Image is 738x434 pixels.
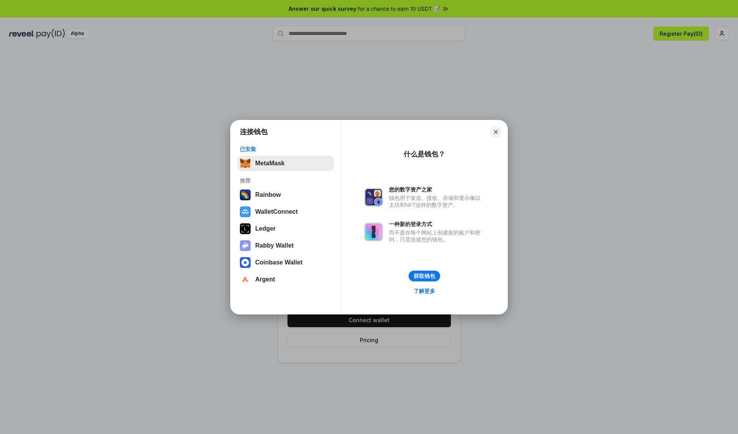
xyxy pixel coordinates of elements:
[255,259,303,266] div: Coinbase Wallet
[238,238,334,253] button: Rabby Wallet
[414,273,435,279] div: 获取钱包
[255,191,281,198] div: Rainbow
[389,195,484,208] div: 钱包用于发送、接收、存储和显示像以太坊和NFT这样的数字资产。
[238,204,334,219] button: WalletConnect
[240,223,251,234] img: svg+xml,%3Csvg%20xmlns%3D%22http%3A%2F%2Fwww.w3.org%2F2000%2Fsvg%22%20width%3D%2228%22%20height%3...
[238,272,334,287] button: Argent
[240,257,251,268] img: svg+xml,%3Csvg%20width%3D%2228%22%20height%3D%2228%22%20viewBox%3D%220%200%2028%2028%22%20fill%3D...
[490,126,501,137] button: Close
[240,240,251,251] img: svg+xml,%3Csvg%20xmlns%3D%22http%3A%2F%2Fwww.w3.org%2F2000%2Fsvg%22%20fill%3D%22none%22%20viewBox...
[389,186,484,193] div: 您的数字资产之家
[238,187,334,203] button: Rainbow
[238,156,334,171] button: MetaMask
[240,127,268,136] h1: 连接钱包
[238,221,334,236] button: Ledger
[240,177,332,184] div: 推荐
[255,276,275,283] div: Argent
[240,206,251,217] img: svg+xml,%3Csvg%20width%3D%2228%22%20height%3D%2228%22%20viewBox%3D%220%200%2028%2028%22%20fill%3D...
[240,146,332,153] div: 已安装
[414,288,435,294] div: 了解更多
[255,242,294,249] div: Rabby Wallet
[255,160,284,167] div: MetaMask
[240,158,251,169] img: svg+xml,%3Csvg%20fill%3D%22none%22%20height%3D%2233%22%20viewBox%3D%220%200%2035%2033%22%20width%...
[240,274,251,285] img: svg+xml,%3Csvg%20width%3D%2228%22%20height%3D%2228%22%20viewBox%3D%220%200%2028%2028%22%20fill%3D...
[255,225,276,232] div: Ledger
[240,190,251,200] img: svg+xml,%3Csvg%20width%3D%22120%22%20height%3D%22120%22%20viewBox%3D%220%200%20120%20120%22%20fil...
[364,223,383,241] img: svg+xml,%3Csvg%20xmlns%3D%22http%3A%2F%2Fwww.w3.org%2F2000%2Fsvg%22%20fill%3D%22none%22%20viewBox...
[238,255,334,270] button: Coinbase Wallet
[255,208,298,215] div: WalletConnect
[409,286,440,296] a: 了解更多
[364,188,383,206] img: svg+xml,%3Csvg%20xmlns%3D%22http%3A%2F%2Fwww.w3.org%2F2000%2Fsvg%22%20fill%3D%22none%22%20viewBox...
[404,150,445,159] div: 什么是钱包？
[389,221,484,228] div: 一种新的登录方式
[389,229,484,243] div: 而不是在每个网站上创建新的账户和密码，只需连接您的钱包。
[409,271,440,281] button: 获取钱包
